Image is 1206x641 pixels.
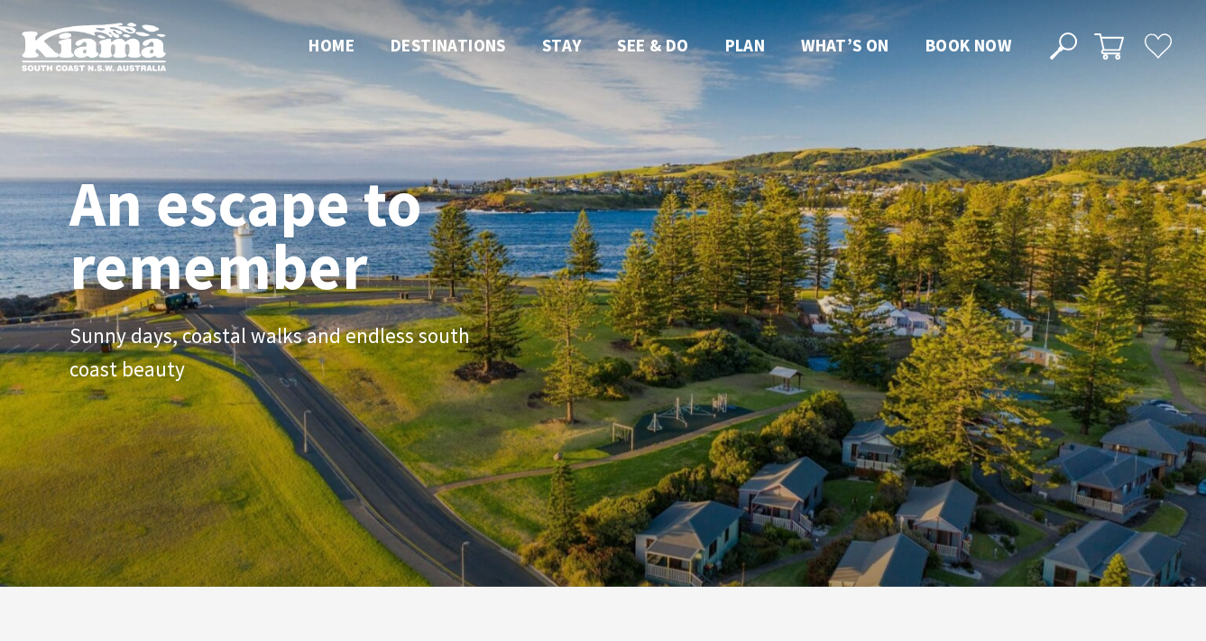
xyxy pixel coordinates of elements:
span: What’s On [801,34,889,56]
span: Book now [925,34,1011,56]
h1: An escape to remember [69,172,566,298]
nav: Main Menu [290,32,1029,61]
p: Sunny days, coastal walks and endless south coast beauty [69,320,475,386]
span: Home [308,34,354,56]
span: Destinations [391,34,506,56]
span: Stay [542,34,582,56]
span: See & Do [617,34,688,56]
span: Plan [725,34,766,56]
img: Kiama Logo [22,22,166,71]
